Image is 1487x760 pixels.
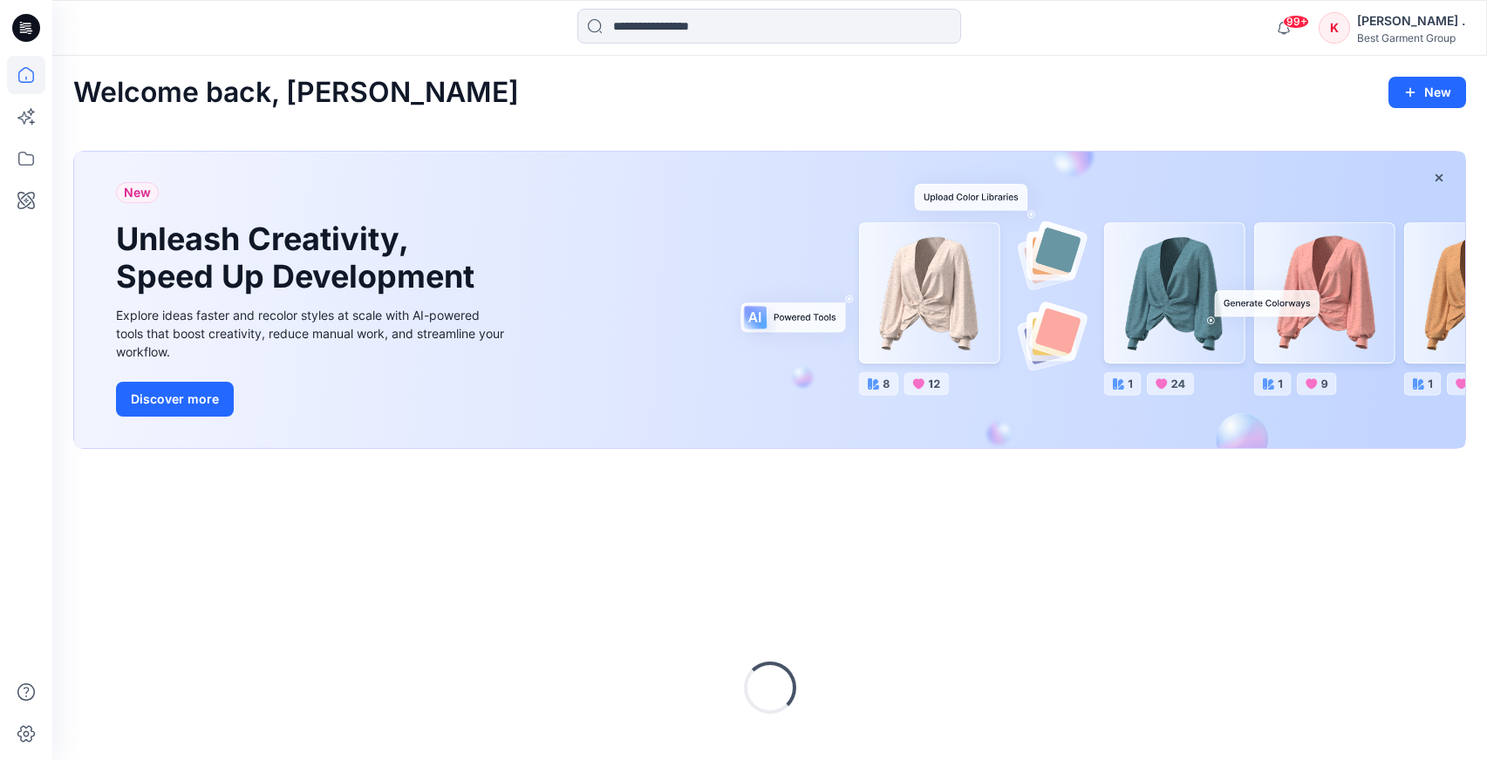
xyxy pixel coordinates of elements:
[116,306,508,361] div: Explore ideas faster and recolor styles at scale with AI-powered tools that boost creativity, red...
[124,182,151,203] span: New
[116,382,234,417] button: Discover more
[116,382,508,417] a: Discover more
[1319,12,1350,44] div: K
[1283,15,1309,29] span: 99+
[1388,77,1466,108] button: New
[1357,31,1465,44] div: Best Garment Group
[116,221,482,295] h1: Unleash Creativity, Speed Up Development
[1357,10,1465,31] div: [PERSON_NAME] .
[73,77,519,109] h2: Welcome back, [PERSON_NAME]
